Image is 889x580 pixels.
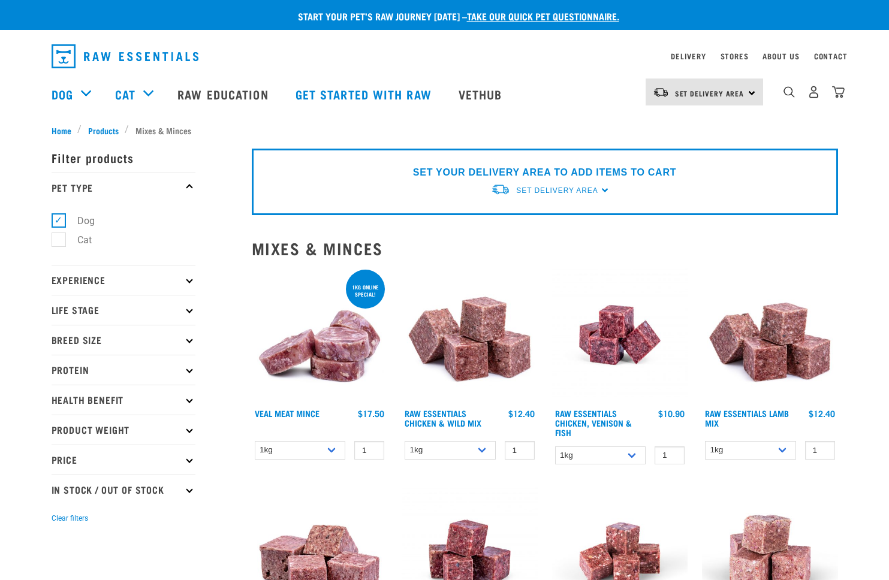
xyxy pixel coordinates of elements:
a: Home [52,124,78,137]
p: Product Weight [52,415,195,445]
a: Cat [115,85,135,103]
p: Breed Size [52,325,195,355]
a: Stores [721,54,749,58]
p: SET YOUR DELIVERY AREA TO ADD ITEMS TO CART [413,165,676,180]
input: 1 [354,441,384,460]
img: home-icon@2x.png [832,86,845,98]
a: take our quick pet questionnaire. [467,13,619,19]
h2: Mixes & Minces [252,239,838,258]
p: Protein [52,355,195,385]
img: Raw Essentials Logo [52,44,198,68]
span: Set Delivery Area [675,91,745,95]
img: user.png [807,86,820,98]
span: Home [52,124,71,137]
p: Filter products [52,143,195,173]
a: Raw Essentials Chicken & Wild Mix [405,411,481,425]
img: home-icon-1@2x.png [783,86,795,98]
p: Life Stage [52,295,195,325]
a: Raw Essentials Chicken, Venison & Fish [555,411,632,434]
a: Get started with Raw [284,70,447,118]
button: Clear filters [52,513,88,524]
nav: dropdown navigation [42,40,848,73]
p: Experience [52,265,195,295]
img: ?1041 RE Lamb Mix 01 [702,267,838,403]
a: Raw Education [165,70,283,118]
div: 1kg online special! [346,278,385,303]
a: Veal Meat Mince [255,411,320,415]
nav: breadcrumbs [52,124,838,137]
img: van-moving.png [491,183,510,196]
p: In Stock / Out Of Stock [52,475,195,505]
a: Products [82,124,125,137]
label: Dog [58,213,100,228]
a: Vethub [447,70,517,118]
span: Products [88,124,119,137]
input: 1 [655,446,685,465]
a: Raw Essentials Lamb Mix [705,411,789,425]
span: Set Delivery Area [516,186,598,195]
div: $17.50 [358,409,384,418]
div: $12.40 [809,409,835,418]
p: Pet Type [52,173,195,203]
input: 1 [505,441,535,460]
img: van-moving.png [653,87,669,98]
div: $12.40 [508,409,535,418]
a: About Us [763,54,799,58]
img: 1160 Veal Meat Mince Medallions 01 [252,267,388,403]
div: $10.90 [658,409,685,418]
p: Health Benefit [52,385,195,415]
a: Contact [814,54,848,58]
img: Chicken Venison mix 1655 [552,267,688,403]
a: Dog [52,85,73,103]
img: Pile Of Cubed Chicken Wild Meat Mix [402,267,538,403]
a: Delivery [671,54,706,58]
input: 1 [805,441,835,460]
p: Price [52,445,195,475]
label: Cat [58,232,97,247]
